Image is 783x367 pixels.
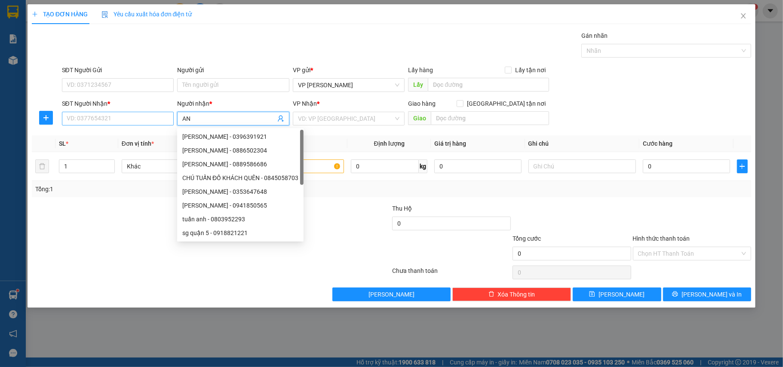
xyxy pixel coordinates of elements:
[419,159,427,173] span: kg
[101,11,192,18] span: Yêu cầu xuất hóa đơn điện tử
[737,163,748,170] span: plus
[488,291,494,298] span: delete
[182,173,298,183] div: CHÚ TUẤN ĐỒ KHÁCH QUÊN - 0845058703
[182,201,298,210] div: [PERSON_NAME] - 0941850565
[35,184,303,194] div: Tổng: 1
[682,290,742,299] span: [PERSON_NAME] và In
[528,159,636,173] input: Ghi Chú
[177,226,304,240] div: sg quận 5 - 0918821221
[293,100,317,107] span: VP Nhận
[525,135,640,152] th: Ghi chú
[182,159,298,169] div: [PERSON_NAME] - 0889586686
[182,214,298,224] div: tuấn anh - 0803952293
[182,132,298,141] div: [PERSON_NAME] - 0396391921
[177,144,304,157] div: Võ tuấn khanh - 0886502304
[672,291,678,298] span: printer
[80,21,359,32] li: 26 Phó Cơ Điều, Phường 12
[40,114,52,121] span: plus
[62,99,174,108] div: SĐT Người Nhận
[177,99,289,108] div: Người nhận
[434,159,521,173] input: 0
[512,65,549,75] span: Lấy tận nơi
[182,228,298,238] div: sg quận 5 - 0918821221
[177,171,304,185] div: CHÚ TUẤN ĐỒ KHÁCH QUÊN - 0845058703
[498,290,535,299] span: Xóa Thông tin
[391,266,512,281] div: Chưa thanh toán
[293,65,405,75] div: VP gửi
[368,290,415,299] span: [PERSON_NAME]
[32,11,38,17] span: plus
[374,140,405,147] span: Định lượng
[177,130,304,144] div: VĂN MINH - 0396391921
[663,287,752,301] button: printer[PERSON_NAME] và In
[431,111,549,125] input: Dọc đường
[408,67,433,73] span: Lấy hàng
[177,157,304,171] div: đan thanh - 0889586686
[633,235,690,242] label: Hình thức thanh toán
[35,159,49,173] button: delete
[182,146,298,155] div: [PERSON_NAME] - 0886502304
[643,140,672,147] span: Cước hàng
[177,65,289,75] div: Người gửi
[392,205,412,212] span: Thu Hộ
[464,99,549,108] span: [GEOGRAPHIC_DATA] tận nơi
[277,115,284,122] span: user-add
[737,159,748,173] button: plus
[177,185,304,199] div: phạm văn âu - 0353647648
[298,79,400,92] span: VP Bạc Liêu
[408,111,431,125] span: Giao
[599,290,645,299] span: [PERSON_NAME]
[452,287,571,301] button: deleteXóa Thông tin
[573,287,661,301] button: save[PERSON_NAME]
[122,140,154,147] span: Đơn vị tính
[80,32,359,43] li: Hotline: 02839552959
[11,62,150,76] b: GỬI : VP [PERSON_NAME]
[434,140,466,147] span: Giá trị hàng
[408,78,428,92] span: Lấy
[182,187,298,196] div: [PERSON_NAME] - 0353647648
[589,291,595,298] span: save
[59,140,66,147] span: SL
[32,11,88,18] span: TẠO ĐƠN HÀNG
[177,212,304,226] div: tuấn anh - 0803952293
[731,4,755,28] button: Close
[581,32,608,39] label: Gán nhãn
[39,111,53,125] button: plus
[127,160,224,173] span: Khác
[11,11,54,54] img: logo.jpg
[740,12,747,19] span: close
[177,199,304,212] div: Tuấn Khang - 0941850565
[332,287,451,301] button: [PERSON_NAME]
[428,78,549,92] input: Dọc đường
[62,65,174,75] div: SĐT Người Gửi
[513,235,541,242] span: Tổng cước
[408,100,436,107] span: Giao hàng
[101,11,108,18] img: icon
